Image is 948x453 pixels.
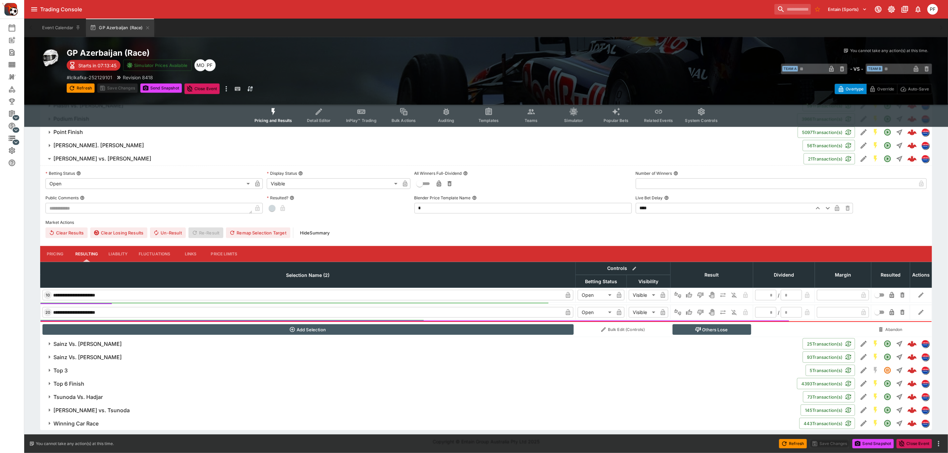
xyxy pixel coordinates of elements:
button: Open [882,351,894,363]
button: Open [882,378,894,390]
svg: Open [884,142,892,150]
img: logo-cerberus--red.svg [908,339,917,349]
button: [PERSON_NAME] vs. [PERSON_NAME] [40,152,804,165]
svg: Open [884,155,892,163]
h6: Top 3 [53,367,68,374]
span: Auditing [438,118,454,123]
button: Blender Price Template Name [472,196,477,200]
p: Betting Status [45,170,75,176]
button: Straight [894,126,906,138]
p: You cannot take any action(s) at this time. [850,48,928,54]
button: Edit Detail [858,404,870,416]
svg: Open [884,406,892,414]
span: Related Events [644,118,673,123]
h6: [PERSON_NAME]. [PERSON_NAME] [53,142,144,149]
button: Tsunoda Vs. Hadjar [40,390,803,404]
th: Result [671,262,753,288]
div: Start From [835,84,932,94]
button: Straight [894,418,906,429]
button: Win [684,307,694,318]
div: lclkafka [921,406,929,414]
button: Edit Detail [858,140,870,152]
span: Simulator [564,118,583,123]
label: Market Actions [45,218,927,227]
button: Send Snapshot [140,84,182,93]
p: Revision 8418 [123,74,153,81]
a: b1083e60-dfc1-4038-9314-704da92f2e14 [906,337,919,351]
button: Notifications [912,3,924,15]
button: Abandon [873,324,908,335]
img: logo-cerberus--red.svg [908,379,917,388]
a: 43c19cca-06ab-4691-a045-5f598a1f0d39 [906,404,919,417]
div: Infrastructure [8,134,27,142]
button: Sainz Vs. [PERSON_NAME] [40,351,803,364]
span: Re-Result [188,227,223,238]
img: lclkafka [922,420,929,427]
button: open drawer [28,3,40,15]
svg: Open [884,380,892,388]
button: Straight [894,153,906,165]
div: Trading Console [40,6,772,13]
span: Team A [782,66,798,72]
span: Templates [478,118,499,123]
span: Selection Name (2) [279,271,337,279]
button: 56Transaction(s) [803,140,855,151]
button: Resulting [70,246,103,262]
button: HideSummary [296,227,334,238]
button: Number of Winners [674,171,678,176]
a: 7a8ad970-0ec5-4c39-8d31-a826ed93dc85 [906,351,919,364]
h6: Sainz Vs. [PERSON_NAME] [53,341,122,348]
span: Bulk Actions [392,118,416,123]
div: lclkafka [921,380,929,388]
p: All Winners Full-Dividend [414,170,462,176]
h6: [PERSON_NAME] vs. [PERSON_NAME] [53,155,151,162]
img: lclkafka [922,407,929,414]
div: Nexus Entities [8,73,27,81]
button: Straight [894,351,906,363]
span: Un-Result [150,227,185,238]
img: lclkafka [922,354,929,361]
button: Edit Detail [858,378,870,390]
img: logo-cerberus--red.svg [908,141,917,150]
button: Price Limits [206,246,243,262]
h2: Copy To Clipboard [67,48,499,58]
div: Open [578,290,614,300]
button: Open [882,338,894,350]
img: logo-cerberus--red.svg [908,419,917,428]
div: Peter Fairgrieve [204,59,216,71]
button: 73Transaction(s) [803,391,855,403]
img: lclkafka [922,129,929,136]
button: more [222,84,230,94]
button: Clear Results [45,227,88,238]
img: logo-cerberus--red.svg [908,353,917,362]
button: Edit Detail [858,351,870,363]
button: [PERSON_NAME] vs. Tsunoda [40,404,801,417]
button: Display Status [298,171,303,176]
th: Controls [576,262,671,275]
button: Bulk edit [630,264,639,273]
p: Auto-Save [908,86,929,93]
span: Teams [525,118,538,123]
button: Resulted? [290,196,294,200]
button: Edit Detail [858,338,870,350]
button: Win [684,290,694,300]
button: Eliminated In Play [729,307,740,318]
p: Display Status [267,170,297,176]
p: Live Bet Delay [636,195,663,201]
div: lclkafka [921,340,929,348]
button: Pricing [40,246,70,262]
button: 5Transaction(s) [806,365,855,376]
svg: Open [884,353,892,361]
button: Public Comments [80,196,85,200]
button: Straight [894,338,906,350]
div: lclkafka [921,420,929,427]
button: Peter Fairgrieve [925,2,940,17]
div: Open [45,178,252,189]
div: 6ea5fa95-f99e-4ed8-bb2c-d39692b6a48c [908,392,917,402]
div: Event type filters [249,103,723,127]
button: Event Calendar [38,19,85,37]
div: Peter Fairgrieve [927,4,938,15]
button: Auto-Save [897,84,932,94]
button: Straight [894,404,906,416]
div: Template Search [8,61,27,69]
